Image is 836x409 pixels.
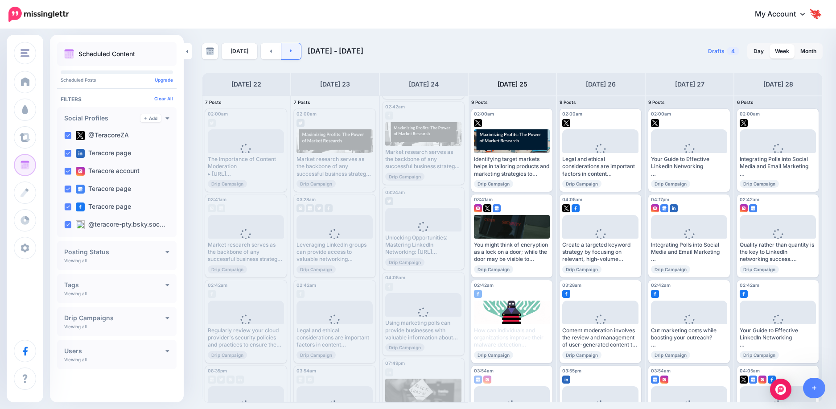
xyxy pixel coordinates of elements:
img: facebook-square.png [768,376,776,384]
h4: Drip Campaigns [64,315,165,321]
span: 04:05am [740,368,760,373]
span: 02:42am [385,104,405,109]
span: Drip Campaign [740,180,779,188]
img: twitter-grey-square.png [208,119,216,127]
div: Legal and ethical considerations are important factors in content moderation, as platforms must b... [297,327,373,349]
a: Upgrade [155,77,173,83]
div: Loading [766,229,790,252]
span: 03:54am [651,368,671,373]
img: instagram-grey-square.png [306,376,314,384]
label: @TeracoreZA [76,131,129,140]
div: Unlocking Opportunities: Mastering LinkedIn Networking: [URL] #CareerDevelopment #CurrentDigitalE... [385,234,461,256]
img: google_business-square.png [749,204,757,212]
img: facebook-grey-square.png [297,290,305,298]
img: linkedin-square.png [76,149,85,158]
span: 03:28am [562,282,581,288]
img: Missinglettr [8,7,69,22]
span: Drip Campaign [208,265,247,273]
div: Your Guide to Effective LinkedIn Networking Read more 👉 [URL] #CareerDevelopment #CurrentDigitalE... [740,327,816,349]
img: twitter-square.png [740,119,748,127]
div: Identifying target markets helps in tailoring products and marketing strategies to specific consu... [474,156,550,178]
div: Loading [588,314,613,338]
img: instagram-square.png [76,167,85,176]
img: google_business-square.png [749,376,757,384]
div: Open Intercom Messenger [770,379,791,400]
img: instagram-square.png [483,376,491,384]
img: google_business-grey-square.png [297,376,305,384]
p: Scheduled Content [78,51,135,57]
label: Teracore page [76,149,131,158]
span: 03:54am [297,368,316,373]
a: My Account [746,4,823,25]
span: Drafts [708,49,725,54]
span: 02:42am [651,282,671,288]
img: twitter-square.png [483,204,491,212]
img: google_business-square.png [76,185,85,194]
span: Drip Campaign [562,180,601,188]
img: menu.png [21,49,29,57]
div: You might think of encryption as a lock on a door; while the door may be visible to everyone, onl... [474,241,550,263]
span: 9 Posts [560,99,576,105]
img: facebook-grey-square.png [325,204,333,212]
div: Loading [588,144,613,167]
img: google_business-grey-square.png [217,204,225,212]
div: Cut marketing costs while boosting your outreach? Read more 👉 [URL] #lifetimelicense #subscriptio... [651,327,727,349]
img: google_business-square.png [660,204,668,212]
span: 07:49pm [385,360,405,366]
div: Market research serves as the backbone of any successful business strategy. Read more 👉 [URL] #St... [297,156,373,178]
span: 03:41am [474,197,493,202]
img: facebook-square.png [474,290,482,298]
span: Drip Campaign [385,173,424,181]
div: Loading [588,229,613,252]
img: instagram-square.png [740,204,748,212]
label: Teracore account [76,167,140,176]
img: twitter-square.png [474,119,482,127]
div: Loading [411,307,436,331]
span: 02:00am [562,111,582,116]
h4: Posting Status [64,249,165,255]
img: facebook-square.png [651,290,659,298]
div: Market research serves as the backbone of any successful business strategy. Read more 👉 [URL] #St... [385,149,461,170]
div: Quality rather than quantity is the key to LinkedIn networking success. Read more 👉 [URL] #Career... [740,241,816,263]
img: facebook-square.png [572,204,580,212]
a: [DATE] [222,43,257,59]
div: Loading [766,314,790,338]
img: facebook-grey-square.png [208,290,216,298]
a: Day [748,44,769,58]
div: Content moderation involves the review and management of user-generated content to filter out har... [562,327,638,349]
div: How can individuals and organizations improve their malware detection capabilities? Read more 👉 [... [474,327,550,349]
img: instagram-grey-square.png [297,204,305,212]
span: 03:54am [474,368,494,373]
div: Regularly review your cloud provider's security policies and practices to ensure they align with ... [208,327,284,349]
img: instagram-square.png [660,376,668,384]
span: 04:05am [562,197,582,202]
span: 03:28am [297,197,316,202]
span: Drip Campaign [385,343,424,351]
span: Drip Campaign [385,258,424,266]
span: Drip Campaign [297,265,336,273]
img: linkedin-square.png [670,204,678,212]
h4: Tags [64,282,165,288]
label: Teracore page [76,202,131,211]
span: Drip Campaign [208,180,247,188]
img: twitter-square.png [562,119,570,127]
span: Drip Campaign [651,265,690,273]
span: 02:42am [740,282,759,288]
h4: [DATE] 27 [675,79,704,90]
img: google_business-square.png [493,204,501,212]
span: Drip Campaign [562,351,601,359]
div: Market research serves as the backbone of any successful business strategy. Read more 👉 [URL] #St... [208,241,284,263]
img: linkedin-grey-square.png [236,376,244,384]
span: Drip Campaign [474,265,513,273]
img: linkedin-grey-square.png [385,368,393,376]
p: Scheduled Posts [61,78,173,82]
img: twitter-grey-square.png [217,376,225,384]
span: 02:00am [651,111,671,116]
span: 02:00am [208,111,228,116]
span: 04:17pm [651,197,669,202]
img: facebook-grey-square.png [385,283,393,291]
span: [DATE] - [DATE] [308,46,363,55]
span: Drip Campaign [651,351,690,359]
div: Integrating Polls into Social Media and Email Marketing Read more 👉 [URL] #AudienceFeedback #Mark... [740,156,816,178]
img: twitter-square.png [740,376,748,384]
